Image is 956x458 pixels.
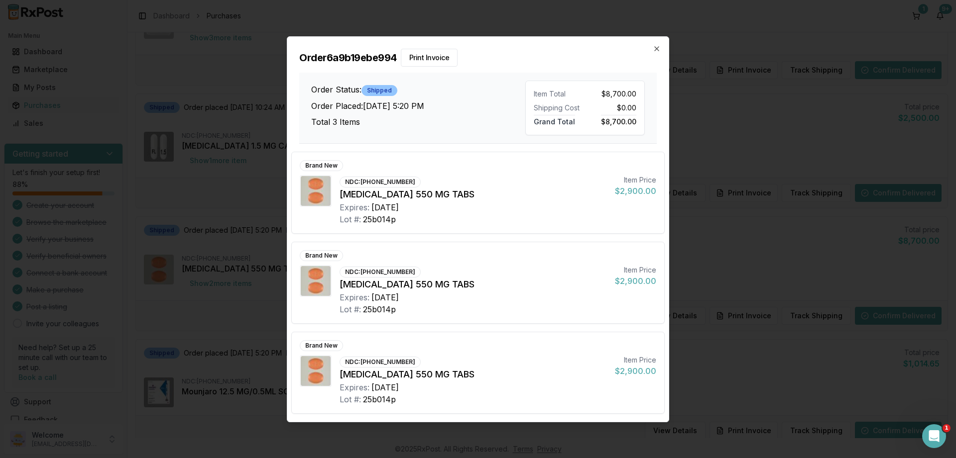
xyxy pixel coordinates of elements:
div: $2,900.00 [615,365,656,377]
div: 25b014p [363,213,396,225]
div: Lot #: [340,303,361,315]
button: Print Invoice [401,49,458,67]
div: [MEDICAL_DATA] 550 MG TABS [340,277,607,291]
div: [DATE] [371,291,399,303]
div: Expires: [340,291,369,303]
span: $8,700.00 [601,89,636,99]
span: $8,700.00 [601,115,636,126]
div: NDC: [PHONE_NUMBER] [340,357,421,367]
div: $0.00 [589,103,636,113]
div: Expires: [340,201,369,213]
span: 1 [943,424,951,432]
img: Xifaxan 550 MG TABS [301,266,331,296]
div: Shipping Cost [534,103,581,113]
div: Item Total [534,89,581,99]
h3: Order Placed: [DATE] 5:20 PM [311,100,525,112]
div: Lot #: [340,213,361,225]
div: Lot #: [340,393,361,405]
div: [DATE] [371,201,399,213]
div: [MEDICAL_DATA] 550 MG TABS [340,187,607,201]
div: NDC: [PHONE_NUMBER] [340,177,421,187]
img: Xifaxan 550 MG TABS [301,356,331,386]
div: Expires: [340,381,369,393]
div: 25b014p [363,303,396,315]
div: $2,900.00 [615,275,656,287]
div: $2,900.00 [615,185,656,197]
div: Item Price [615,265,656,275]
span: Grand Total [534,115,575,126]
div: Item Price [615,355,656,365]
div: Brand New [300,160,343,171]
div: Brand New [300,250,343,261]
h2: Order 6a9b19ebe994 [299,49,657,67]
div: Brand New [300,340,343,351]
iframe: Intercom live chat [922,424,946,448]
div: [DATE] [371,381,399,393]
img: Xifaxan 550 MG TABS [301,176,331,206]
div: Item Price [615,175,656,185]
h3: Order Status: [311,84,525,96]
div: NDC: [PHONE_NUMBER] [340,267,421,277]
div: [MEDICAL_DATA] 550 MG TABS [340,367,607,381]
div: 25b014p [363,393,396,405]
div: Shipped [361,85,397,96]
h3: Total 3 Items [311,116,525,128]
